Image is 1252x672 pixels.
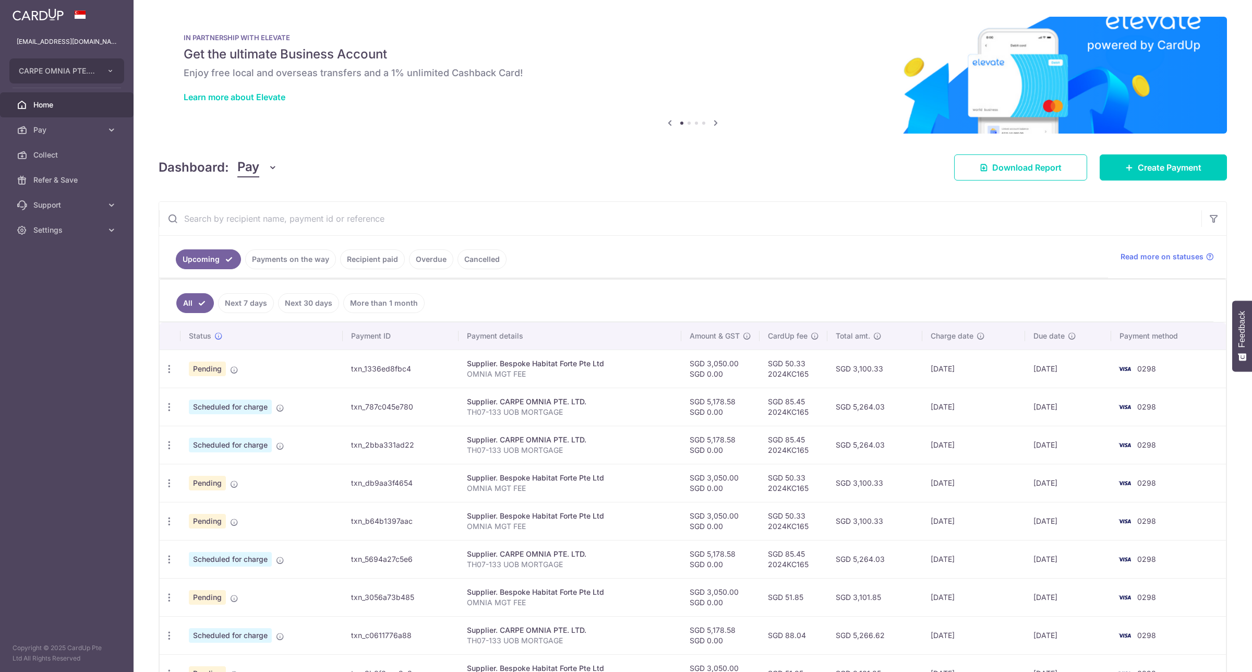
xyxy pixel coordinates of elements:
[189,362,226,376] span: Pending
[922,578,1025,616] td: [DATE]
[189,628,272,643] span: Scheduled for charge
[467,483,673,494] p: OMNIA MGT FEE
[1114,363,1135,375] img: Bank Card
[1033,331,1065,341] span: Due date
[827,464,922,502] td: SGD 3,100.33
[467,511,673,521] div: Supplier. Bespoke Habitat Forte Pte Ltd
[922,502,1025,540] td: [DATE]
[1137,593,1156,602] span: 0298
[681,540,760,578] td: SGD 5,178.58 SGD 0.00
[218,293,274,313] a: Next 7 days
[1025,426,1111,464] td: [DATE]
[467,549,673,559] div: Supplier. CARPE OMNIA PTE. LTD.
[458,249,507,269] a: Cancelled
[467,435,673,445] div: Supplier. CARPE OMNIA PTE. LTD.
[245,249,336,269] a: Payments on the way
[159,158,229,177] h4: Dashboard:
[33,225,102,235] span: Settings
[836,331,870,341] span: Total amt.
[176,249,241,269] a: Upcoming
[23,7,45,17] span: Help
[17,37,117,47] p: [EMAIL_ADDRESS][DOMAIN_NAME]
[681,616,760,654] td: SGD 5,178.58 SGD 0.00
[159,202,1201,235] input: Search by recipient name, payment id or reference
[1137,555,1156,563] span: 0298
[189,331,211,341] span: Status
[1137,440,1156,449] span: 0298
[189,400,272,414] span: Scheduled for charge
[343,322,458,350] th: Payment ID
[467,358,673,369] div: Supplier. Bespoke Habitat Forte Pte Ltd
[1137,402,1156,411] span: 0298
[19,66,96,76] span: CARPE OMNIA PTE. LTD.
[1114,439,1135,451] img: Bank Card
[189,590,226,605] span: Pending
[681,502,760,540] td: SGD 3,050.00 SGD 0.00
[13,8,64,21] img: CardUp
[467,445,673,455] p: TH07-133 UOB MORTGAGE
[760,540,827,578] td: SGD 85.45 2024KC165
[1114,553,1135,566] img: Bank Card
[467,397,673,407] div: Supplier. CARPE OMNIA PTE. LTD.
[1025,350,1111,388] td: [DATE]
[1121,251,1214,262] a: Read more on statuses
[343,464,458,502] td: txn_db9aa3f4654
[467,521,673,532] p: OMNIA MGT FEE
[1137,364,1156,373] span: 0298
[278,293,339,313] a: Next 30 days
[1025,578,1111,616] td: [DATE]
[827,388,922,426] td: SGD 5,264.03
[827,616,922,654] td: SGD 5,266.62
[827,502,922,540] td: SGD 3,100.33
[931,331,973,341] span: Charge date
[159,17,1227,134] img: Renovation banner
[237,158,278,177] button: Pay
[1137,631,1156,640] span: 0298
[459,322,681,350] th: Payment details
[33,200,102,210] span: Support
[1100,154,1227,181] a: Create Payment
[827,540,922,578] td: SGD 5,264.03
[1025,616,1111,654] td: [DATE]
[1114,591,1135,604] img: Bank Card
[681,464,760,502] td: SGD 3,050.00 SGD 0.00
[33,125,102,135] span: Pay
[922,388,1025,426] td: [DATE]
[189,552,272,567] span: Scheduled for charge
[1137,478,1156,487] span: 0298
[184,46,1202,63] h5: Get the ultimate Business Account
[467,407,673,417] p: TH07-133 UOB MORTGAGE
[1114,477,1135,489] img: Bank Card
[184,67,1202,79] h6: Enjoy free local and overseas transfers and a 1% unlimited Cashback Card!
[33,100,102,110] span: Home
[467,597,673,608] p: OMNIA MGT FEE
[237,158,259,177] span: Pay
[760,464,827,502] td: SGD 50.33 2024KC165
[954,154,1087,181] a: Download Report
[1114,629,1135,642] img: Bank Card
[1025,502,1111,540] td: [DATE]
[343,616,458,654] td: txn_c0611776a88
[467,635,673,646] p: TH07-133 UOB MORTGAGE
[1138,161,1201,174] span: Create Payment
[1137,517,1156,525] span: 0298
[1025,388,1111,426] td: [DATE]
[1114,401,1135,413] img: Bank Card
[681,426,760,464] td: SGD 5,178.58 SGD 0.00
[467,587,673,597] div: Supplier. Bespoke Habitat Forte Pte Ltd
[760,388,827,426] td: SGD 85.45 2024KC165
[1111,322,1226,350] th: Payment method
[1025,540,1111,578] td: [DATE]
[189,476,226,490] span: Pending
[1025,464,1111,502] td: [DATE]
[343,350,458,388] td: txn_1336ed8fbc4
[681,388,760,426] td: SGD 5,178.58 SGD 0.00
[467,473,673,483] div: Supplier. Bespoke Habitat Forte Pte Ltd
[827,426,922,464] td: SGD 5,264.03
[760,502,827,540] td: SGD 50.33 2024KC165
[340,249,405,269] a: Recipient paid
[467,625,673,635] div: Supplier. CARPE OMNIA PTE. LTD.
[343,540,458,578] td: txn_5694a27c5e6
[760,578,827,616] td: SGD 51.85
[467,559,673,570] p: TH07-133 UOB MORTGAGE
